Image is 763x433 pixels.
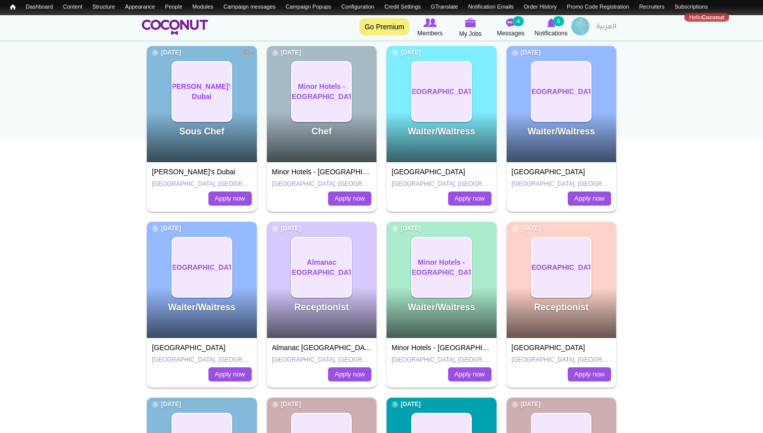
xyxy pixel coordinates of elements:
[512,168,585,176] a: [GEOGRAPHIC_DATA]
[284,257,359,277] span: Almanac [GEOGRAPHIC_DATA]
[404,257,479,277] span: Minor Hotels - [GEOGRAPHIC_DATA]
[328,191,371,206] a: Apply now
[152,168,235,176] a: [PERSON_NAME]'s Dubai
[459,29,482,39] span: My Jobs
[531,17,571,38] a: Notifications Notifications 6
[272,344,375,352] a: Almanac [GEOGRAPHIC_DATA]
[448,367,492,381] a: Apply now
[448,191,492,206] a: Apply now
[208,367,252,381] a: Apply now
[568,191,611,206] a: Apply now
[208,191,252,206] a: Apply now
[58,3,87,11] a: Content
[272,180,372,188] p: [GEOGRAPHIC_DATA], [GEOGRAPHIC_DATA]
[532,62,590,121] a: [GEOGRAPHIC_DATA]
[21,13,72,22] a: Unsubscribe List
[534,302,588,312] a: Receptionist
[591,17,621,37] a: العربية
[512,224,541,233] span: [DATE]
[101,13,148,22] a: Invite Statistics
[152,344,226,352] a: [GEOGRAPHIC_DATA]
[392,168,465,176] a: [GEOGRAPHIC_DATA]
[497,28,525,38] span: Messages
[173,238,231,297] a: [GEOGRAPHIC_DATA]
[702,14,725,20] strong: Coconut
[512,180,612,188] p: [GEOGRAPHIC_DATA], [GEOGRAPHIC_DATA]
[272,168,392,176] a: Minor Hotels - [GEOGRAPHIC_DATA]
[412,238,471,297] a: Minor Hotels - [GEOGRAPHIC_DATA]
[392,49,421,57] span: [DATE]
[272,400,301,409] span: [DATE]
[164,262,240,272] span: [GEOGRAPHIC_DATA]
[168,302,236,312] a: Waiter/Waitress
[379,3,426,11] a: Credit Settings
[408,302,475,312] a: Waiter/Waitress
[568,367,611,381] a: Apply now
[272,224,301,233] span: [DATE]
[152,356,252,364] p: [GEOGRAPHIC_DATA], [GEOGRAPHIC_DATA]
[240,47,254,56] a: Configure
[417,28,443,38] span: Members
[512,400,541,409] span: [DATE]
[219,3,281,11] a: Campaign messages
[336,3,379,11] a: Configuration
[72,13,101,22] a: Reports
[519,3,562,11] a: Order History
[21,3,58,11] a: Dashboard
[173,62,231,121] a: [PERSON_NAME]'s Dubai
[729,13,758,22] a: Log out
[392,356,492,364] p: [GEOGRAPHIC_DATA], [GEOGRAPHIC_DATA]
[272,49,301,57] span: [DATE]
[412,62,471,121] a: [GEOGRAPHIC_DATA]
[392,344,511,352] a: Minor Hotels - [GEOGRAPHIC_DATA]
[142,20,208,35] img: Home
[284,81,359,102] span: Minor Hotels - [GEOGRAPHIC_DATA]
[294,302,349,312] a: Receptionist
[328,367,371,381] a: Apply now
[523,86,599,97] span: [GEOGRAPHIC_DATA]
[392,180,492,188] p: [GEOGRAPHIC_DATA], [GEOGRAPHIC_DATA]
[152,224,181,233] span: [DATE]
[408,126,475,136] a: Waiter/Waitress
[527,126,595,136] a: Waiter/Waitress
[272,356,372,364] p: [GEOGRAPHIC_DATA], [GEOGRAPHIC_DATA]
[187,3,219,11] a: Modules
[562,3,634,11] a: Promo Code Registration
[426,3,463,11] a: GTranslate
[670,3,713,11] a: Subscriptions
[160,3,187,11] a: People
[512,344,585,352] a: [GEOGRAPHIC_DATA]
[169,81,234,102] span: [PERSON_NAME]'s Dubai
[392,400,421,409] span: [DATE]
[392,224,421,233] span: [DATE]
[152,49,181,57] span: [DATE]
[5,3,21,12] a: Home
[684,13,730,22] a: HelloCoconut
[311,126,332,136] a: Chef
[410,17,450,38] a: Browse Members Members
[87,3,120,11] a: Structure
[292,238,351,297] a: Almanac [GEOGRAPHIC_DATA]
[404,86,479,97] span: [GEOGRAPHIC_DATA]
[152,400,181,409] span: [DATE]
[532,238,590,297] a: [GEOGRAPHIC_DATA]
[634,3,670,11] a: Recruiters
[292,62,351,121] a: Minor Hotels - [GEOGRAPHIC_DATA]
[120,3,160,11] a: Appearance
[179,126,224,136] a: Sous Chef
[523,262,599,272] span: [GEOGRAPHIC_DATA]
[450,17,490,39] a: My Jobs My Jobs
[463,3,519,11] a: Notification Emails
[512,49,541,57] span: [DATE]
[534,28,567,38] span: Notifications
[10,4,16,11] span: Home
[490,17,531,38] a: Messages Messages 4
[152,180,252,188] p: [GEOGRAPHIC_DATA], [GEOGRAPHIC_DATA]
[359,18,409,35] a: Go Premium
[281,3,336,11] a: Campaign Popups
[512,356,612,364] p: [GEOGRAPHIC_DATA], [GEOGRAPHIC_DATA]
